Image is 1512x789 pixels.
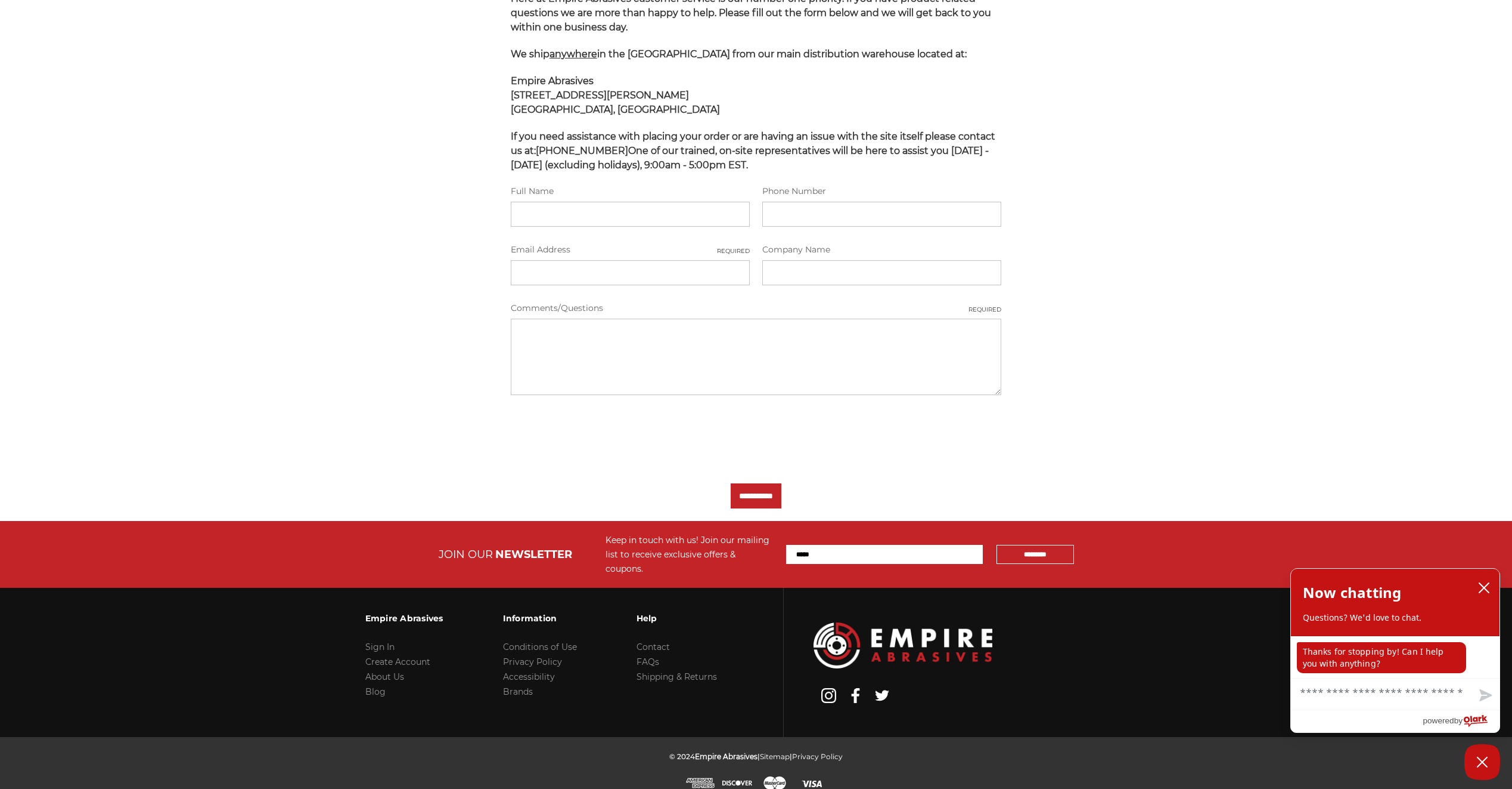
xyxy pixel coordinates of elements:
[511,48,967,60] span: We ship in the [GEOGRAPHIC_DATA] from our main distribution warehouse located at:
[637,606,717,631] h3: Help
[503,606,577,631] h3: Information
[503,642,577,652] a: Conditions of Use
[1423,710,1499,732] a: Powered by Olark
[1297,642,1466,673] p: Thanks for stopping by! Can I help you with anything?
[695,752,757,761] span: Empire Abrasives
[606,533,774,576] div: Keep in touch with us! Join our mailing list to receive exclusive offers & coupons.
[1423,713,1454,728] span: powered
[536,145,628,156] strong: [PHONE_NUMBER]
[511,412,692,458] iframe: reCAPTCHA
[365,657,430,667] a: Create Account
[365,642,395,652] a: Sign In
[511,131,995,171] span: If you need assistance with placing your order or are having an issue with the site itself please...
[511,75,594,87] span: Empire Abrasives
[1291,636,1499,678] div: chat
[814,622,992,668] img: Empire Abrasives Logo Image
[503,686,533,697] a: Brands
[495,548,572,561] span: NEWSLETTER
[1303,581,1401,605] h2: Now chatting
[637,671,717,682] a: Shipping & Returns
[669,749,843,764] p: © 2024 | |
[1470,682,1499,710] button: Send message
[762,185,1001,198] label: Phone Number
[1474,579,1494,597] button: close chatbox
[511,90,720,115] strong: [STREET_ADDRESS][PERSON_NAME] [GEOGRAPHIC_DATA], [GEOGRAPHIC_DATA]
[717,246,750,255] small: Required
[1290,568,1500,733] div: olark chatbox
[365,671,404,682] a: About Us
[968,305,1001,314] small: Required
[365,606,443,631] h3: Empire Abrasives
[503,671,555,682] a: Accessibility
[511,244,750,256] label: Email Address
[637,642,670,652] a: Contact
[762,244,1001,256] label: Company Name
[511,185,750,198] label: Full Name
[637,657,659,667] a: FAQs
[1464,744,1500,780] button: Close Chatbox
[503,657,562,667] a: Privacy Policy
[1303,612,1488,624] p: Questions? We'd love to chat.
[1454,713,1463,728] span: by
[439,548,493,561] span: JOIN OUR
[760,752,790,761] a: Sitemap
[365,686,386,697] a: Blog
[549,48,597,60] span: anywhere
[511,302,1002,315] label: Comments/Questions
[792,752,843,761] a: Privacy Policy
